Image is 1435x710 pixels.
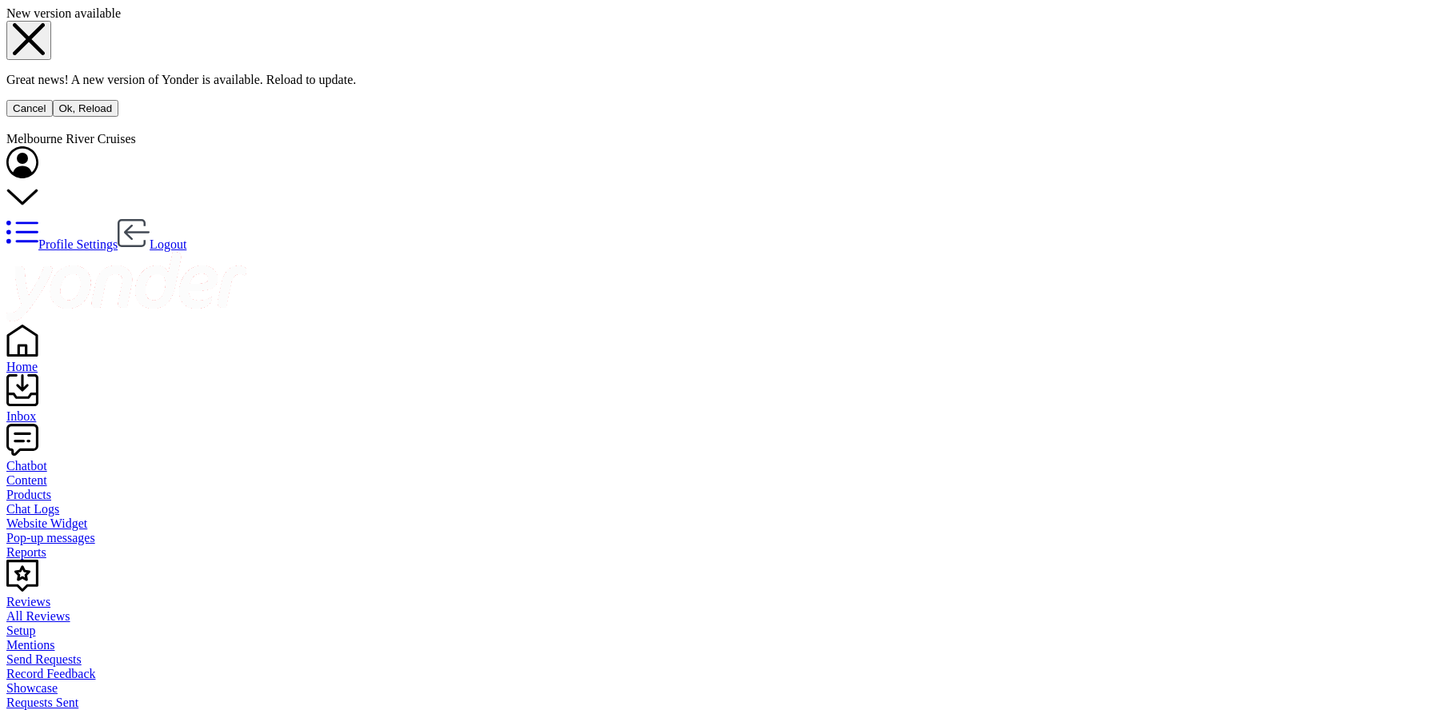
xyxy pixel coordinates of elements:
a: Requests Sent [6,696,1429,710]
a: Content [6,473,1429,488]
a: Reports [6,545,1429,560]
a: All Reviews [6,609,1429,624]
a: Setup [6,624,1429,638]
button: Close [6,21,51,60]
a: Profile Settings [6,237,118,251]
img: yonder-white-logo.png [6,252,246,321]
a: Chat Logs [6,502,1429,517]
div: Reviews [6,595,1429,609]
a: Record Feedback [6,667,1429,681]
p: Great news! A new version of Yonder is available. Reload to update. [6,73,1429,87]
a: Home [6,345,1429,374]
a: Send Requests [6,652,1429,667]
div: New version available [6,6,1429,21]
a: Chatbot [6,445,1429,473]
a: Mentions [6,638,1429,652]
a: Reviews [6,580,1429,609]
div: Melbourne River Cruises [6,132,1429,146]
a: Pop-up messages [6,531,1429,545]
a: Logout [118,237,186,251]
div: Home [6,360,1429,374]
a: Inbox [6,395,1429,424]
a: Products [6,488,1429,502]
a: Website Widget [6,517,1429,531]
button: Cancel [6,100,53,117]
div: Inbox [6,409,1429,424]
button: Ok, Reload [53,100,119,117]
a: Showcase [6,681,1429,696]
div: Chatbot [6,459,1429,473]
